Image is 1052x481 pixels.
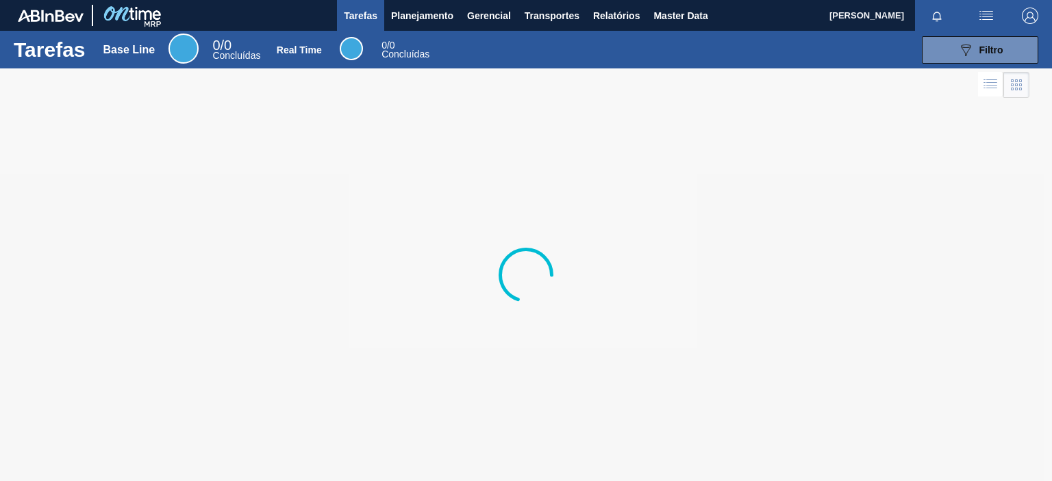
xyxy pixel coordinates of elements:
[593,8,640,24] span: Relatórios
[525,8,579,24] span: Transportes
[212,38,220,53] span: 0
[381,41,429,59] div: Real Time
[212,50,260,61] span: Concluídas
[1022,8,1038,24] img: Logout
[340,37,363,60] div: Real Time
[212,38,231,53] span: / 0
[915,6,959,25] button: Notificações
[922,36,1038,64] button: Filtro
[653,8,707,24] span: Master Data
[467,8,511,24] span: Gerencial
[978,8,994,24] img: userActions
[381,40,394,51] span: / 0
[381,40,387,51] span: 0
[344,8,377,24] span: Tarefas
[103,44,155,56] div: Base Line
[979,44,1003,55] span: Filtro
[168,34,199,64] div: Base Line
[14,42,86,57] h1: Tarefas
[391,8,453,24] span: Planejamento
[18,10,84,22] img: TNhmsLtSVTkK8tSr43FrP2fwEKptu5GPRR3wAAAABJRU5ErkJggg==
[381,49,429,60] span: Concluídas
[277,44,322,55] div: Real Time
[212,40,260,60] div: Base Line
